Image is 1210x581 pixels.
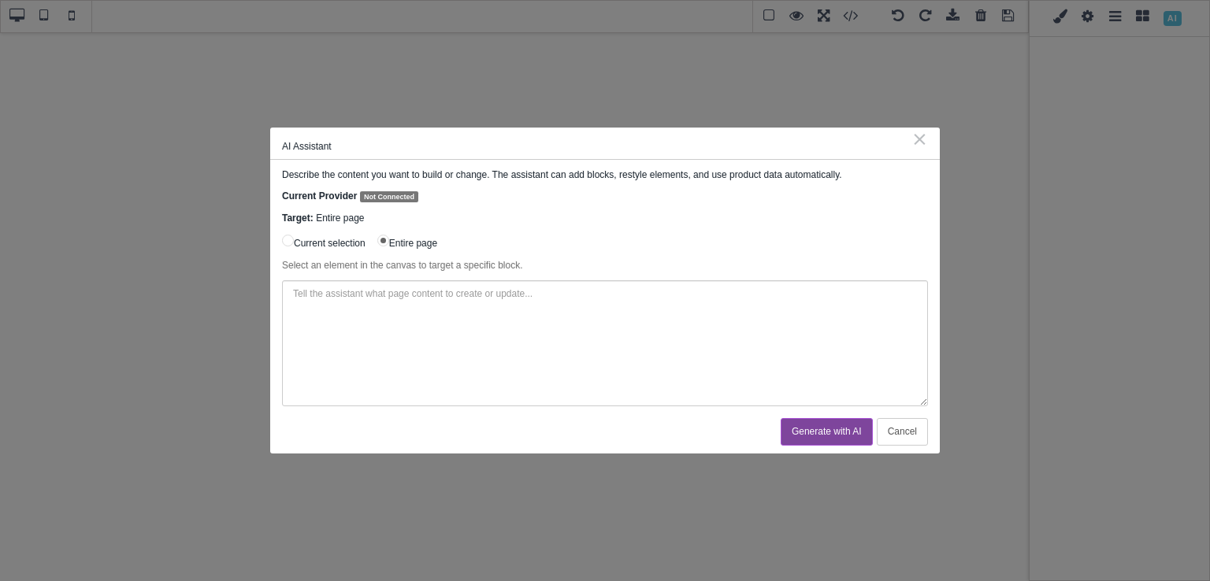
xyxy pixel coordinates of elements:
strong: Target: [282,213,314,224]
button: Cancel [877,418,928,446]
strong: Current Provider [282,191,357,202]
label: Entire page [377,233,437,250]
span: Entire page [316,213,364,224]
div: ⨯ [911,131,928,146]
input: Current selection [282,235,294,246]
div: AI Assistant [282,139,928,154]
p: Describe the content you want to build or change. The assistant can add blocks, restyle elements,... [282,168,928,182]
label: Current selection [282,233,366,250]
p: Select an element in the canvas to target a specific block. [282,258,928,272]
button: Generate with AI [781,418,873,446]
span: Not Connected [360,191,419,202]
input: Entire page [377,235,389,246]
